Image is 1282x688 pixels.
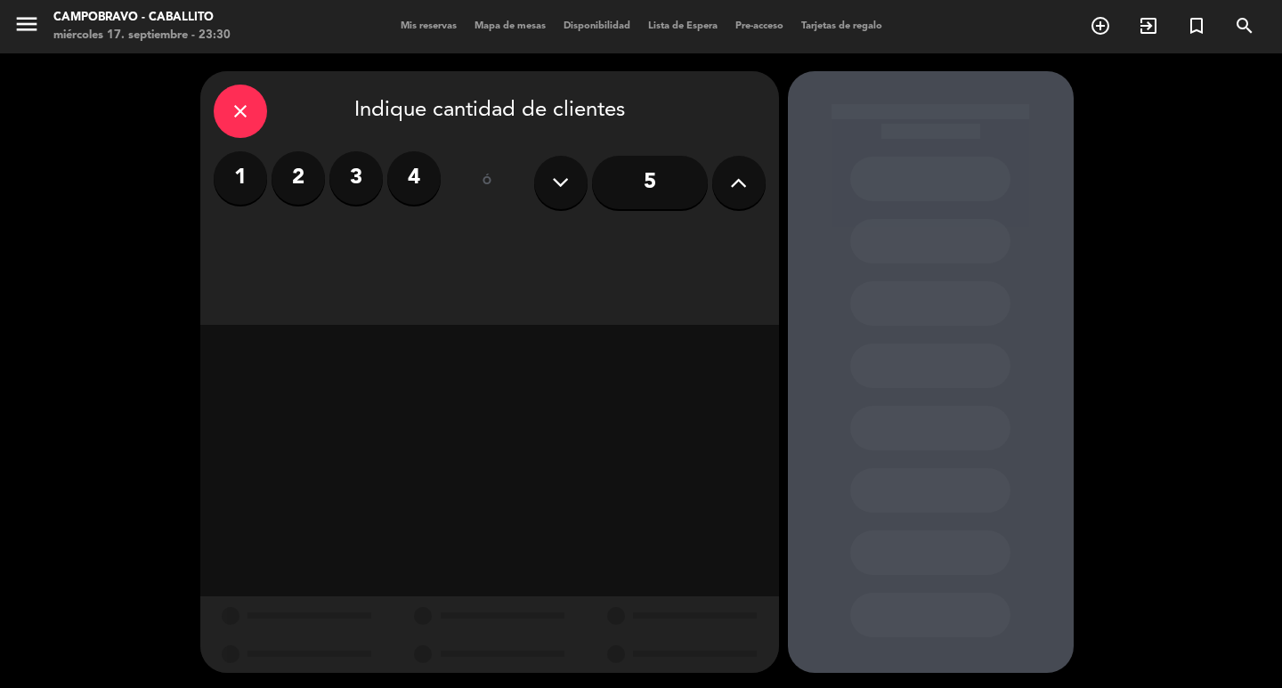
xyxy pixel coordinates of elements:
i: exit_to_app [1138,15,1159,36]
div: miércoles 17. septiembre - 23:30 [53,27,231,45]
i: close [230,101,251,122]
span: Lista de Espera [639,21,726,31]
div: Campobravo - caballito [53,9,231,27]
label: 2 [272,151,325,205]
span: Mis reservas [392,21,466,31]
i: turned_in_not [1186,15,1207,36]
label: 3 [329,151,383,205]
label: 4 [387,151,441,205]
i: add_circle_outline [1090,15,1111,36]
span: Mapa de mesas [466,21,555,31]
button: menu [13,11,40,44]
span: Pre-acceso [726,21,792,31]
i: search [1234,15,1255,36]
span: Tarjetas de regalo [792,21,891,31]
i: menu [13,11,40,37]
span: Disponibilidad [555,21,639,31]
div: ó [458,151,516,214]
label: 1 [214,151,267,205]
div: Indique cantidad de clientes [214,85,766,138]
